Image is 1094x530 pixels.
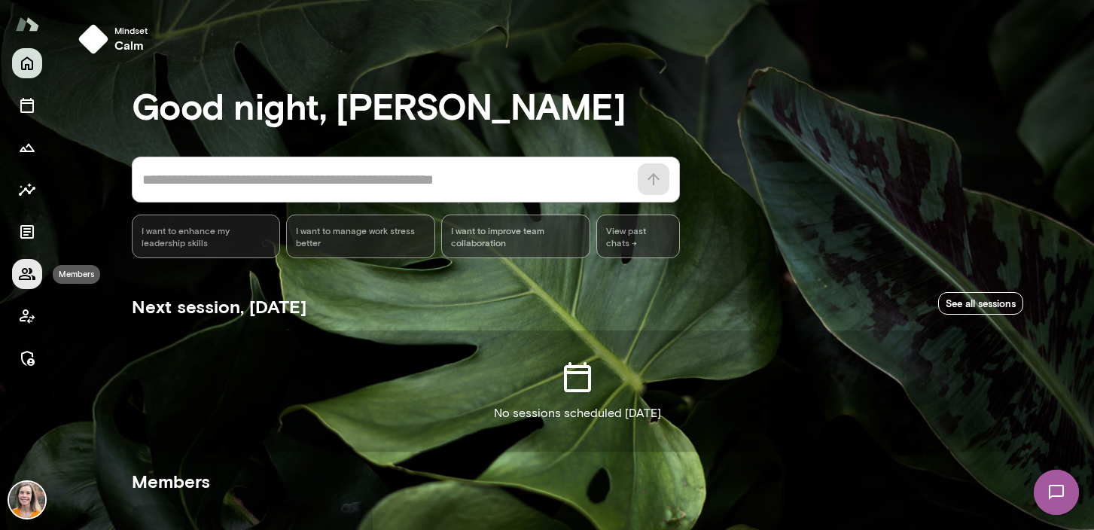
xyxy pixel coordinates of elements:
[938,292,1023,315] a: See all sessions
[12,301,42,331] button: Client app
[596,215,680,258] span: View past chats ->
[53,265,100,284] div: Members
[15,10,39,38] img: Mento
[12,132,42,163] button: Growth Plan
[296,224,425,248] span: I want to manage work stress better
[12,259,42,289] button: Members
[72,18,160,60] button: Mindsetcalm
[132,215,281,258] div: I want to enhance my leadership skills
[132,84,1023,126] h3: Good night, [PERSON_NAME]
[114,24,148,36] span: Mindset
[451,224,581,248] span: I want to improve team collaboration
[441,215,590,258] div: I want to improve team collaboration
[142,224,271,248] span: I want to enhance my leadership skills
[494,404,661,422] p: No sessions scheduled [DATE]
[12,48,42,78] button: Home
[132,294,306,318] h5: Next session, [DATE]
[132,469,1023,493] h5: Members
[12,175,42,205] button: Insights
[114,36,148,54] h6: calm
[78,24,108,54] img: mindset
[9,482,45,518] img: Carrie Kelly
[286,215,435,258] div: I want to manage work stress better
[12,217,42,247] button: Documents
[12,343,42,373] button: Manage
[12,90,42,120] button: Sessions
